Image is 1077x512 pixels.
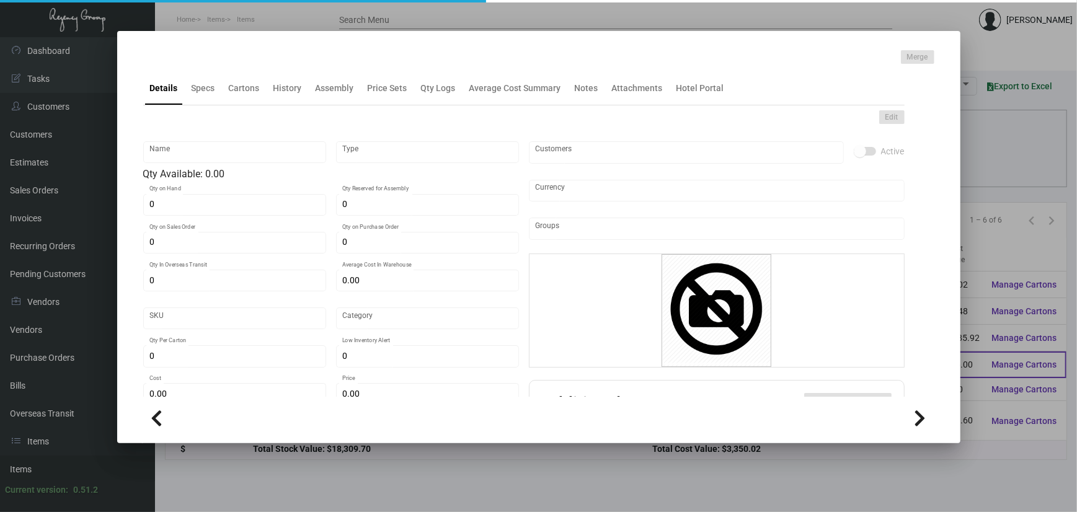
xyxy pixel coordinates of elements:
[676,82,724,95] div: Hotel Portal
[881,144,905,159] span: Active
[150,82,178,95] div: Details
[885,112,898,123] span: Edit
[143,167,519,182] div: Qty Available: 0.00
[535,148,837,157] input: Add new..
[542,393,662,415] h2: Additional Fees
[469,82,561,95] div: Average Cost Summary
[804,393,892,415] button: Add Additional Fee
[575,82,598,95] div: Notes
[879,110,905,124] button: Edit
[73,483,98,497] div: 0.51.2
[907,52,928,63] span: Merge
[612,82,663,95] div: Attachments
[535,224,898,234] input: Add new..
[5,483,68,497] div: Current version:
[368,82,407,95] div: Price Sets
[229,82,260,95] div: Cartons
[901,50,934,64] button: Merge
[316,82,354,95] div: Assembly
[192,82,215,95] div: Specs
[421,82,456,95] div: Qty Logs
[273,82,302,95] div: History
